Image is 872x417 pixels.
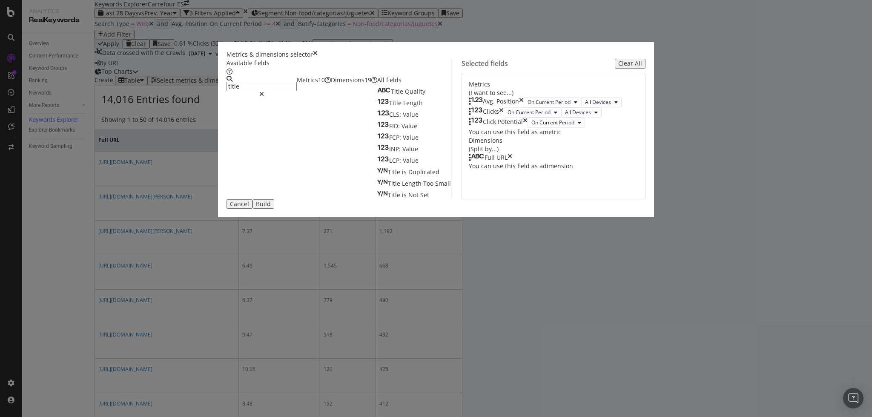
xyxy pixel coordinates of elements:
span: 10 [318,76,325,84]
span: FCP: [389,133,403,141]
span: On Current Period [531,119,574,126]
span: Small [435,179,451,187]
div: times [499,107,504,118]
button: Cancel [227,199,252,209]
span: Title [391,87,405,95]
button: On Current Period [528,118,585,128]
div: Avg. PositiontimesOn Current PeriodAll Devices [469,97,638,107]
div: All fields [377,76,451,84]
div: brand label [364,76,371,84]
div: Avg. Position [483,97,519,107]
button: On Current Period [504,107,561,118]
span: All Devices [585,98,611,106]
span: is [402,191,408,199]
span: Value [402,145,418,153]
div: times [523,118,528,128]
span: INP: [389,145,402,153]
span: Title [388,168,402,176]
div: Metrics & dimensions selector [227,50,313,59]
span: Too [423,179,435,187]
div: brand label [318,76,325,84]
span: is [402,168,408,176]
span: Value [403,133,419,141]
div: Dimensions [331,76,377,84]
div: (Split by...) [469,145,638,153]
span: Value [403,110,419,118]
div: Metrics [297,76,331,84]
div: Open Intercom Messenger [843,388,863,408]
button: On Current Period [524,97,581,107]
div: times [313,50,318,59]
div: ClickstimesOn Current PeriodAll Devices [469,107,638,118]
span: Title [388,191,402,199]
div: Dimensions [469,136,638,153]
button: Clear All [615,59,645,69]
span: All Devices [565,109,591,116]
div: modal [218,42,654,217]
button: All Devices [561,107,602,118]
span: 19 [364,76,371,84]
span: LCP: [389,156,403,164]
div: Click Potential [483,118,523,128]
input: Search by field name [227,82,297,91]
div: Cancel [230,201,249,207]
div: Click PotentialtimesOn Current Period [469,118,638,128]
span: On Current Period [528,98,571,106]
div: Available fields [227,59,451,67]
span: Title [389,99,403,107]
span: On Current Period [508,109,551,116]
div: Selected fields [462,59,508,69]
div: times [519,97,524,107]
span: Quality [405,87,425,95]
span: Value [402,122,417,130]
div: Full URLtimes [469,153,638,162]
div: Full URL [485,153,508,162]
div: You can use this field as a metric [469,128,638,136]
div: (I want to see...) [469,89,638,97]
span: Title [388,179,402,187]
span: Duplicated [408,168,439,176]
span: Value [403,156,419,164]
span: CLS: [389,110,403,118]
button: Build [252,199,274,209]
span: Length [403,99,423,107]
div: Build [256,201,271,207]
span: Length [402,179,423,187]
span: Not [408,191,420,199]
div: Clear All [618,60,642,67]
span: FID: [389,122,402,130]
div: Clicks [483,107,499,118]
span: Set [420,191,429,199]
div: Metrics [469,80,638,97]
div: You can use this field as a dimension [469,162,638,170]
div: times [508,153,512,162]
button: All Devices [581,97,622,107]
